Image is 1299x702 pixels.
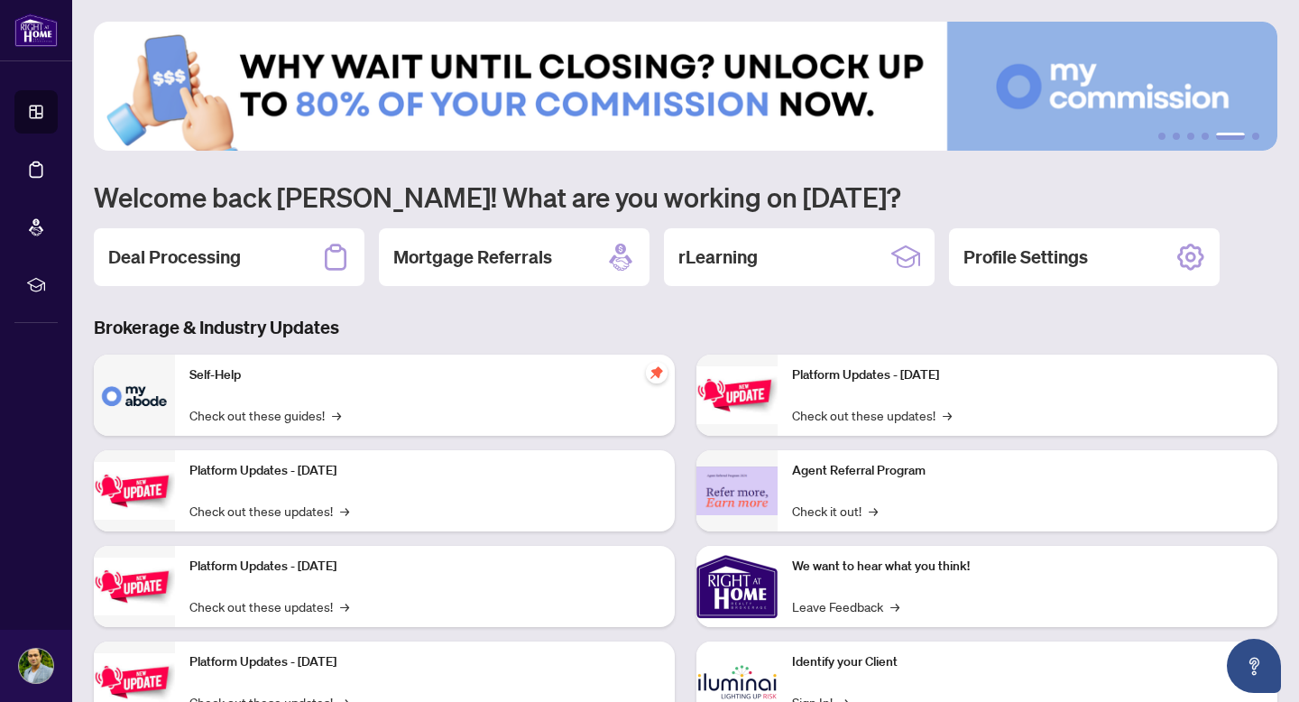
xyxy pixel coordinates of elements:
p: Platform Updates - [DATE] [189,652,660,672]
span: → [340,501,349,521]
p: Self-Help [189,365,660,385]
a: Check out these updates!→ [189,596,349,616]
button: 2 [1173,133,1180,140]
img: Agent Referral Program [696,466,778,516]
button: 1 [1158,133,1165,140]
p: Platform Updates - [DATE] [189,557,660,577]
span: → [340,596,349,616]
button: 5 [1216,133,1245,140]
span: → [332,405,341,425]
h2: rLearning [678,245,758,270]
p: We want to hear what you think! [792,557,1263,577]
img: Slide 4 [94,22,1277,151]
p: Platform Updates - [DATE] [189,461,660,481]
a: Check out these updates!→ [189,501,349,521]
span: → [869,501,878,521]
p: Identify your Client [792,652,1263,672]
button: 3 [1187,133,1194,140]
span: pushpin [646,362,668,383]
h2: Profile Settings [963,245,1088,270]
img: Self-Help [94,355,175,436]
h2: Mortgage Referrals [393,245,552,270]
p: Agent Referral Program [792,461,1263,481]
p: Platform Updates - [DATE] [792,365,1263,385]
a: Leave Feedback→ [792,596,899,616]
a: Check out these updates!→ [792,405,952,425]
h3: Brokerage & Industry Updates [94,315,1277,340]
span: → [890,596,899,616]
span: → [943,405,952,425]
h1: Welcome back [PERSON_NAME]! What are you working on [DATE]? [94,180,1277,214]
a: Check out these guides!→ [189,405,341,425]
img: Platform Updates - September 16, 2025 [94,462,175,519]
h2: Deal Processing [108,245,241,270]
img: We want to hear what you think! [696,546,778,627]
img: Platform Updates - June 23, 2025 [696,366,778,423]
button: 6 [1252,133,1259,140]
img: logo [14,14,58,47]
img: Platform Updates - July 21, 2025 [94,558,175,614]
button: Open asap [1227,639,1281,693]
img: Profile Icon [19,649,53,683]
a: Check it out!→ [792,501,878,521]
button: 4 [1202,133,1209,140]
